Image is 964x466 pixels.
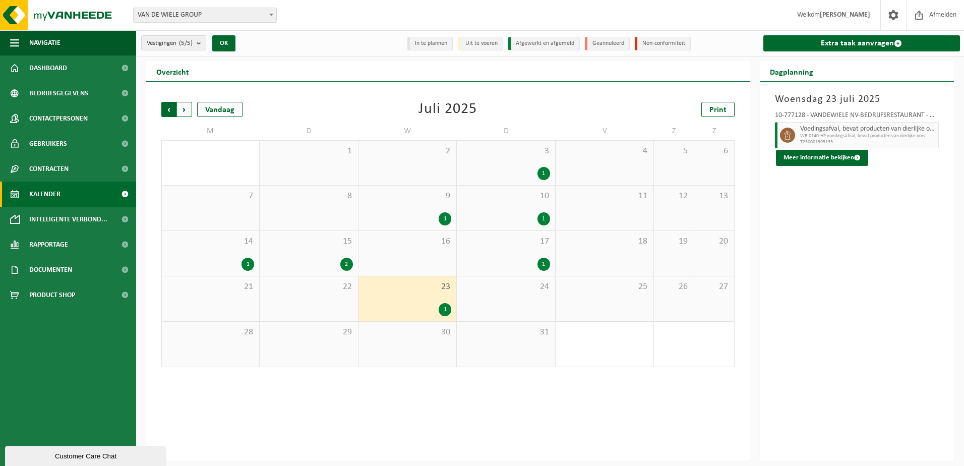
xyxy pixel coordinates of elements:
[760,62,823,81] h2: Dagplanning
[260,122,358,140] td: D
[635,37,691,50] li: Non-conformiteit
[561,281,648,293] span: 25
[699,236,729,247] span: 20
[179,40,193,46] count: (5/5)
[407,37,453,50] li: In te plannen
[358,122,457,140] td: W
[29,257,72,282] span: Documenten
[212,35,235,51] button: OK
[364,146,451,157] span: 2
[709,106,727,114] span: Print
[457,122,555,140] td: D
[265,191,352,202] span: 8
[265,327,352,338] span: 29
[699,191,729,202] span: 13
[167,236,254,247] span: 14
[537,212,550,225] div: 1
[775,112,939,122] div: 10-777128 - VANDEWIELE NV-BEDRIJFSRESTAURANT - MARKE
[265,281,352,293] span: 22
[585,37,630,50] li: Geannuleerd
[659,191,689,202] span: 12
[418,102,477,117] div: Juli 2025
[508,37,580,50] li: Afgewerkt en afgemeld
[134,8,276,22] span: VAN DE WIELE GROUP
[800,139,936,145] span: T250001395135
[776,150,868,166] button: Meer informatie bekijken
[29,282,75,308] span: Product Shop
[340,258,353,271] div: 2
[439,303,451,316] div: 1
[763,35,960,51] a: Extra taak aanvragen
[167,281,254,293] span: 21
[197,102,243,117] div: Vandaag
[29,207,107,232] span: Intelligente verbond...
[701,102,735,117] a: Print
[147,36,193,51] span: Vestigingen
[458,37,503,50] li: Uit te voeren
[820,11,870,19] strong: [PERSON_NAME]
[659,146,689,157] span: 5
[659,281,689,293] span: 26
[537,258,550,271] div: 1
[29,106,88,131] span: Contactpersonen
[29,30,61,55] span: Navigatie
[556,122,654,140] td: V
[29,182,61,207] span: Kalender
[659,236,689,247] span: 19
[775,92,939,107] h3: Woensdag 23 juli 2025
[161,102,176,117] span: Vorige
[29,81,88,106] span: Bedrijfsgegevens
[141,35,206,50] button: Vestigingen(5/5)
[364,191,451,202] span: 9
[364,327,451,338] span: 30
[561,236,648,247] span: 18
[462,191,550,202] span: 10
[29,55,67,81] span: Dashboard
[167,327,254,338] span: 28
[265,146,352,157] span: 1
[699,281,729,293] span: 27
[167,191,254,202] span: 7
[537,167,550,180] div: 1
[146,62,199,81] h2: Overzicht
[462,146,550,157] span: 3
[29,156,69,182] span: Contracten
[364,281,451,293] span: 23
[161,122,260,140] td: M
[561,146,648,157] span: 4
[800,125,936,133] span: Voedingsafval, bevat producten van dierlijke oorsprong, onverpakt, categorie 3
[462,281,550,293] span: 24
[5,444,168,466] iframe: chat widget
[462,327,550,338] span: 31
[265,236,352,247] span: 15
[699,146,729,157] span: 6
[439,212,451,225] div: 1
[29,131,67,156] span: Gebruikers
[800,133,936,139] span: WB-0140-HP voedingsafval, bevat producten van dierlijke oors
[364,236,451,247] span: 16
[561,191,648,202] span: 11
[462,236,550,247] span: 17
[177,102,192,117] span: Volgende
[133,8,277,23] span: VAN DE WIELE GROUP
[694,122,735,140] td: Z
[654,122,694,140] td: Z
[242,258,254,271] div: 1
[29,232,68,257] span: Rapportage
